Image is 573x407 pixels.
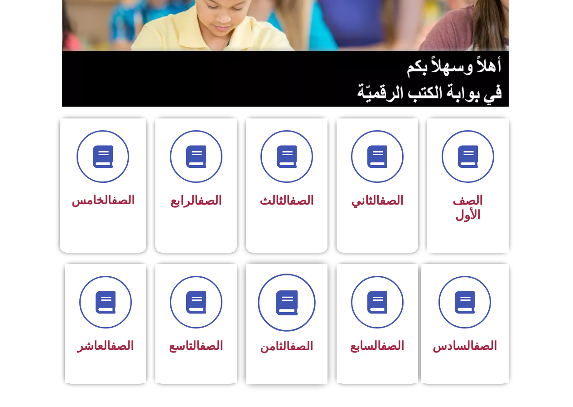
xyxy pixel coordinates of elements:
[72,193,135,207] span: الخامس
[77,339,134,353] span: العاشر
[433,339,497,353] span: السادس
[111,193,135,207] a: الصف
[474,339,497,353] a: الصف
[290,193,314,208] a: الصف
[200,339,223,353] a: الصف
[111,339,134,353] a: الصف
[290,339,313,353] a: الصف
[170,193,222,208] span: الرابع
[260,339,313,353] span: الثامن
[350,339,404,353] span: السابع
[453,193,483,222] span: الصف الأول
[260,193,314,208] span: الثالث
[381,339,404,353] a: الصف
[198,193,222,208] a: الصف
[169,339,223,353] span: التاسع
[380,193,404,208] a: الصف
[351,193,404,208] span: الثاني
